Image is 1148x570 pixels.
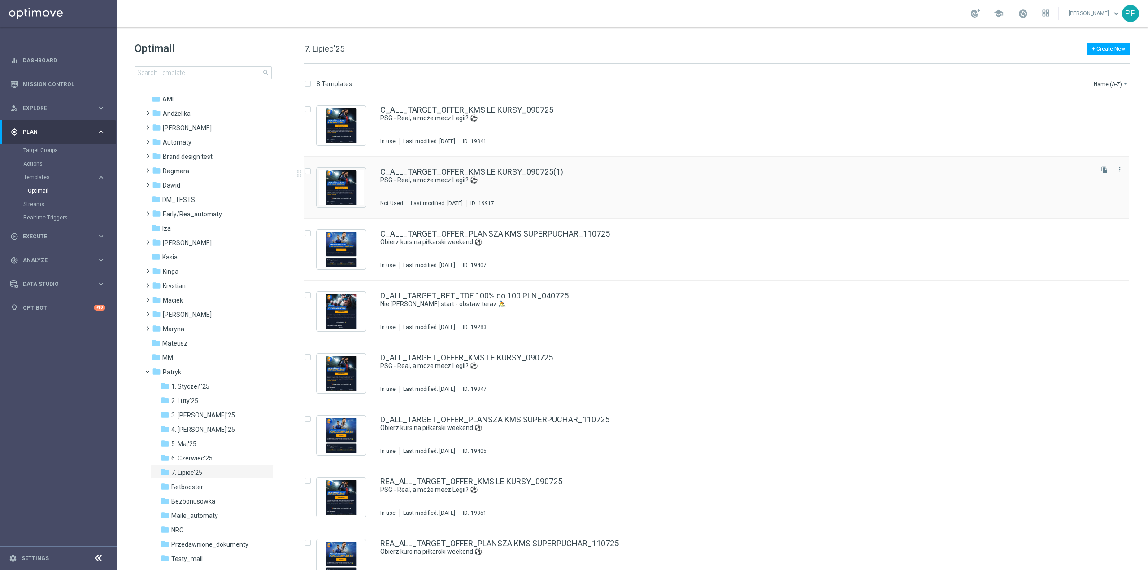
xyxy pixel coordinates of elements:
i: folder [152,195,161,204]
i: folder [161,496,170,505]
span: keyboard_arrow_down [1111,9,1121,18]
div: Last modified: [DATE] [400,138,459,145]
i: folder [152,180,161,189]
a: PSG - Real, a może mecz Legii? ⚽ [380,176,1071,184]
span: 3. Marzec'25 [171,411,235,419]
div: Data Studio [10,280,97,288]
button: lightbulb Optibot +10 [10,304,106,311]
span: 5. Maj'25 [171,440,196,448]
div: ID: [459,138,487,145]
button: + Create New [1087,43,1130,55]
i: person_search [10,104,18,112]
div: PSG - Real, a może mecz Legii? ⚽ [380,114,1091,123]
div: In use [380,138,396,145]
span: 1. Styczeń'25 [171,382,209,390]
span: Krystian [163,282,186,290]
span: Kasia [162,253,178,261]
div: 19407 [471,262,487,269]
div: In use [380,386,396,393]
span: Bezbonusowka [171,497,215,505]
i: keyboard_arrow_right [97,280,105,288]
span: 7. Lipiec'25 [171,469,202,477]
span: 4. Kwiecień'25 [171,425,235,434]
div: PSG - Real, a może mecz Legii? ⚽ [380,176,1091,184]
i: folder [152,353,161,362]
div: Dashboard [10,48,105,72]
span: Marcin G. [163,311,212,319]
div: In use [380,262,396,269]
span: Dawid [163,181,180,189]
i: keyboard_arrow_right [97,173,105,182]
div: Not Used [380,200,403,207]
i: folder [152,238,161,247]
i: folder [152,338,161,347]
button: play_circle_outline Execute keyboard_arrow_right [10,233,106,240]
span: Mateusz [162,339,187,347]
button: person_search Explore keyboard_arrow_right [10,105,106,112]
span: Maile_automaty [171,512,218,520]
i: folder [161,511,170,520]
i: folder [161,539,170,548]
div: 19347 [471,386,487,393]
button: track_changes Analyze keyboard_arrow_right [10,257,106,264]
a: REA_ALL_TARGET_OFFER_KMS LE KURSY_090725 [380,478,562,486]
div: Target Groups [23,144,116,157]
img: 19405.jpeg [319,418,364,453]
button: Data Studio keyboard_arrow_right [10,281,106,288]
span: Early/Rea_automaty [163,210,222,218]
img: 19341.jpeg [319,108,364,143]
div: Templates [24,175,97,180]
span: Plan [23,129,97,135]
div: Press SPACE to select this row. [296,404,1146,466]
a: PSG - Real, a może mecz Legii? ⚽ [380,114,1071,123]
div: In use [380,324,396,331]
button: more_vert [1115,164,1124,175]
div: Templates [23,171,116,197]
span: Maryna [163,325,184,333]
i: folder [152,209,161,218]
div: Press SPACE to select this row. [296,157,1146,219]
i: folder [161,468,170,477]
i: folder [152,310,161,319]
i: folder [152,137,161,146]
i: track_changes [10,256,18,264]
span: Betbooster [171,483,203,491]
i: more_vert [1116,166,1123,173]
div: ID: [466,200,494,207]
i: folder [161,410,170,419]
img: 19917.jpeg [319,170,364,205]
i: keyboard_arrow_right [97,127,105,136]
a: REA_ALL_TARGET_OFFER_PLANSZA KMS SUPERPUCHAR_110725 [380,539,619,548]
a: Settings [22,556,49,561]
div: Optimail [28,184,116,197]
i: keyboard_arrow_right [97,232,105,241]
span: Dagmara [163,167,189,175]
div: Plan [10,128,97,136]
a: Nie [PERSON_NAME] start - obstaw teraz 🚴 [380,300,1071,308]
a: Obierz kurs na piłkarski weekend ⚽ [380,238,1071,246]
a: Optibot [23,296,94,320]
span: Brand design test [163,153,213,161]
div: Last modified: [DATE] [400,509,459,517]
div: Press SPACE to select this row. [296,219,1146,281]
i: folder [152,295,161,304]
button: gps_fixed Plan keyboard_arrow_right [10,128,106,136]
span: NRC [171,526,183,534]
a: Actions [23,160,93,167]
div: In use [380,509,396,517]
i: folder [152,152,161,161]
i: folder [152,252,161,261]
div: Mission Control [10,81,106,88]
div: PSG - Real, a może mecz Legii? ⚽ [380,362,1091,370]
button: equalizer Dashboard [10,57,106,64]
div: Mission Control [10,72,105,96]
span: Andżelika [163,110,191,118]
div: Last modified: [DATE] [400,324,459,331]
a: C_ALL_TARGET_OFFER_KMS LE KURSY_090725(1) [380,168,563,176]
button: Templates keyboard_arrow_right [23,174,106,181]
a: Obierz kurs na piłkarski weekend ⚽ [380,548,1071,556]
